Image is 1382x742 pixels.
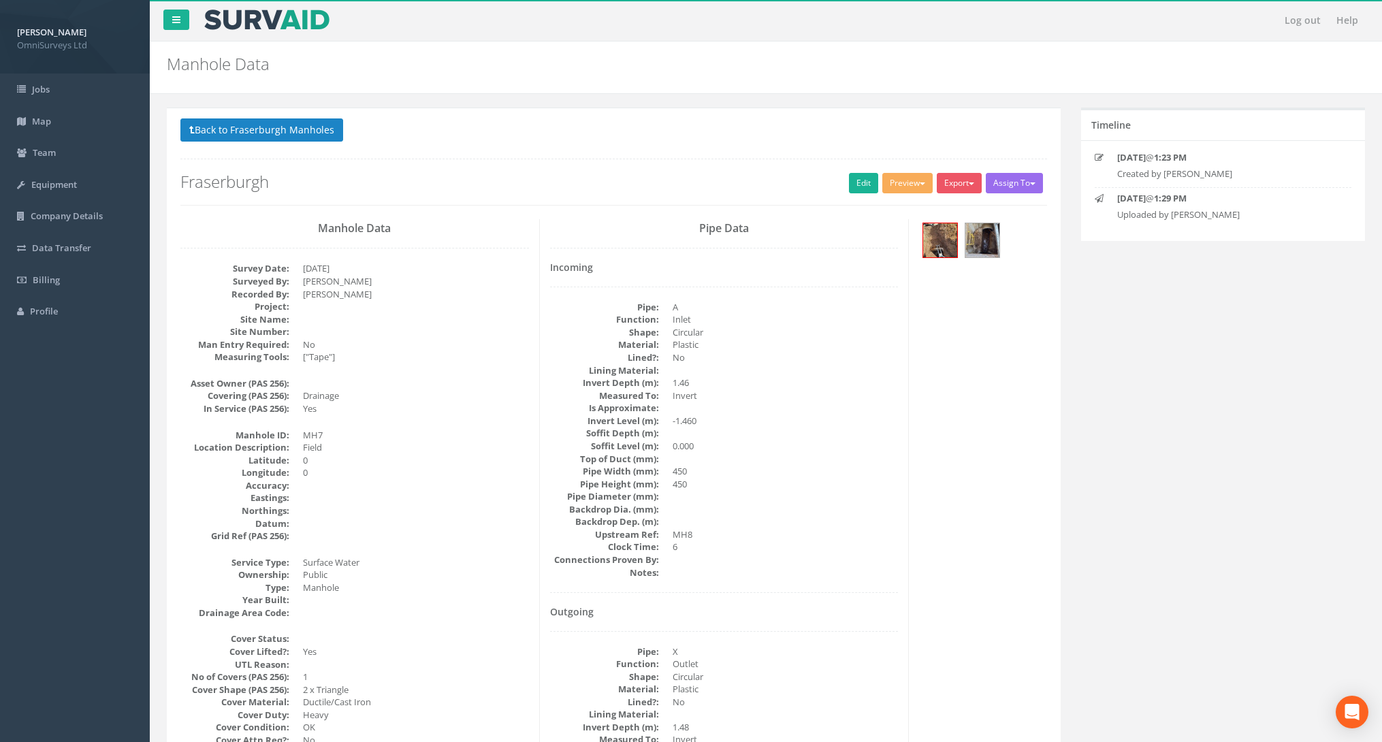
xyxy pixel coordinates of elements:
[1117,192,1328,205] p: @
[550,607,899,617] h4: Outgoing
[180,632,289,645] dt: Cover Status:
[550,364,659,377] dt: Lining Material:
[673,440,899,453] dd: 0.000
[550,515,659,528] dt: Backdrop Dep. (m):
[180,645,289,658] dt: Cover Lifted?:
[180,607,289,619] dt: Drainage Area Code:
[673,541,899,553] dd: 6
[965,223,999,257] img: 65cefc24-5782-6d7b-a6be-9315290c561e_d04c37d5-b7c3-490a-43b6-f0e25fff9c6c_thumb.jpg
[550,683,659,696] dt: Material:
[180,454,289,467] dt: Latitude:
[180,696,289,709] dt: Cover Material:
[180,173,1047,191] h2: Fraserburgh
[673,528,899,541] dd: MH8
[180,530,289,543] dt: Grid Ref (PAS 256):
[550,696,659,709] dt: Lined?:
[303,389,529,402] dd: Drainage
[303,556,529,569] dd: Surface Water
[180,581,289,594] dt: Type:
[550,262,899,272] h4: Incoming
[550,427,659,440] dt: Soffit Depth (m):
[180,313,289,326] dt: Site Name:
[180,351,289,364] dt: Measuring Tools:
[550,313,659,326] dt: Function:
[167,55,1162,73] h2: Manhole Data
[303,581,529,594] dd: Manhole
[303,466,529,479] dd: 0
[303,275,529,288] dd: [PERSON_NAME]
[303,683,529,696] dd: 2 x Triangle
[17,39,133,52] span: OmniSurveys Ltd
[180,568,289,581] dt: Ownership:
[550,553,659,566] dt: Connections Proven By:
[180,429,289,442] dt: Manhole ID:
[180,671,289,683] dt: No of Covers (PAS 256):
[673,645,899,658] dd: X
[303,696,529,709] dd: Ductile/Cast Iron
[550,671,659,683] dt: Shape:
[550,301,659,314] dt: Pipe:
[180,118,343,142] button: Back to Fraserburgh Manholes
[550,478,659,491] dt: Pipe Height (mm):
[550,721,659,734] dt: Invert Depth (m):
[550,528,659,541] dt: Upstream Ref:
[303,338,529,351] dd: No
[550,223,899,235] h3: Pipe Data
[180,377,289,390] dt: Asset Owner (PAS 256):
[673,696,899,709] dd: No
[550,338,659,351] dt: Material:
[1117,167,1328,180] p: Created by [PERSON_NAME]
[180,402,289,415] dt: In Service (PAS 256):
[31,178,77,191] span: Equipment
[180,325,289,338] dt: Site Number:
[180,275,289,288] dt: Surveyed By:
[550,708,659,721] dt: Lining Material:
[31,210,103,222] span: Company Details
[550,326,659,339] dt: Shape:
[303,351,529,364] dd: ["Tape"]
[33,146,56,159] span: Team
[180,300,289,313] dt: Project:
[303,402,529,415] dd: Yes
[180,491,289,504] dt: Eastings:
[550,658,659,671] dt: Function:
[550,440,659,453] dt: Soffit Level (m):
[303,671,529,683] dd: 1
[17,22,133,51] a: [PERSON_NAME] OmniSurveys Ltd
[673,415,899,428] dd: -1.460
[849,173,878,193] a: Edit
[180,721,289,734] dt: Cover Condition:
[550,389,659,402] dt: Measured To:
[180,594,289,607] dt: Year Built:
[673,351,899,364] dd: No
[923,223,957,257] img: 65cefc24-5782-6d7b-a6be-9315290c561e_ace4a335-607d-f157-db1d-5e78f0d46f5c_thumb.jpg
[1117,208,1328,221] p: Uploaded by [PERSON_NAME]
[550,465,659,478] dt: Pipe Width (mm):
[550,541,659,553] dt: Clock Time:
[1117,151,1328,164] p: @
[1336,696,1368,728] div: Open Intercom Messenger
[32,83,50,95] span: Jobs
[303,645,529,658] dd: Yes
[673,478,899,491] dd: 450
[303,568,529,581] dd: Public
[32,115,51,127] span: Map
[303,454,529,467] dd: 0
[303,262,529,275] dd: [DATE]
[180,556,289,569] dt: Service Type:
[303,288,529,301] dd: [PERSON_NAME]
[986,173,1043,193] button: Assign To
[180,338,289,351] dt: Man Entry Required:
[550,402,659,415] dt: Is Approximate:
[303,721,529,734] dd: OK
[550,415,659,428] dt: Invert Level (m):
[673,313,899,326] dd: Inlet
[1154,151,1187,163] strong: 1:23 PM
[882,173,933,193] button: Preview
[180,223,529,235] h3: Manhole Data
[303,441,529,454] dd: Field
[180,709,289,722] dt: Cover Duty:
[673,389,899,402] dd: Invert
[550,453,659,466] dt: Top of Duct (mm):
[180,683,289,696] dt: Cover Shape (PAS 256):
